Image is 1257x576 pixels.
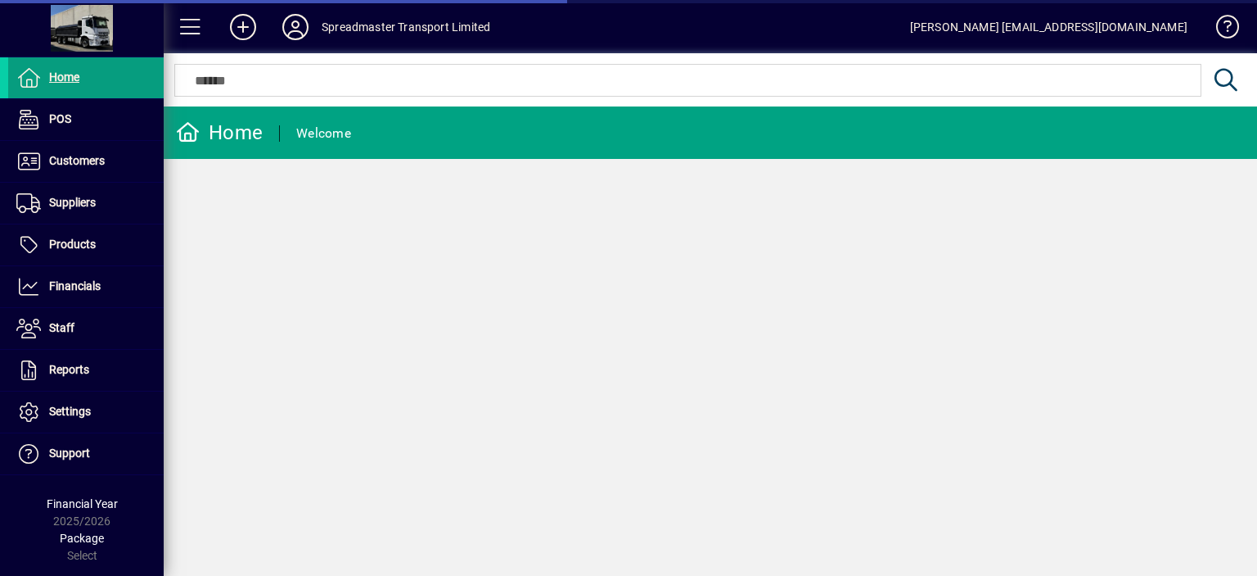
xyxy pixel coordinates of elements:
[910,14,1187,40] div: [PERSON_NAME] [EMAIL_ADDRESS][DOMAIN_NAME]
[60,532,104,545] span: Package
[269,12,322,42] button: Profile
[49,238,96,251] span: Products
[8,350,164,391] a: Reports
[8,392,164,433] a: Settings
[322,14,490,40] div: Spreadmaster Transport Limited
[49,447,90,460] span: Support
[49,70,79,84] span: Home
[8,183,164,224] a: Suppliers
[1204,3,1237,57] a: Knowledge Base
[49,154,105,167] span: Customers
[8,308,164,349] a: Staff
[49,112,71,125] span: POS
[8,433,164,474] a: Support
[8,266,164,307] a: Financials
[8,99,164,140] a: POS
[8,141,164,182] a: Customers
[217,12,269,42] button: Add
[49,363,89,376] span: Reports
[8,225,164,265] a: Products
[176,120,263,146] div: Home
[49,321,74,334] span: Staff
[49,279,101,293] span: Financials
[49,405,91,418] span: Settings
[47,497,118,510] span: Financial Year
[49,196,96,209] span: Suppliers
[296,120,351,147] div: Welcome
